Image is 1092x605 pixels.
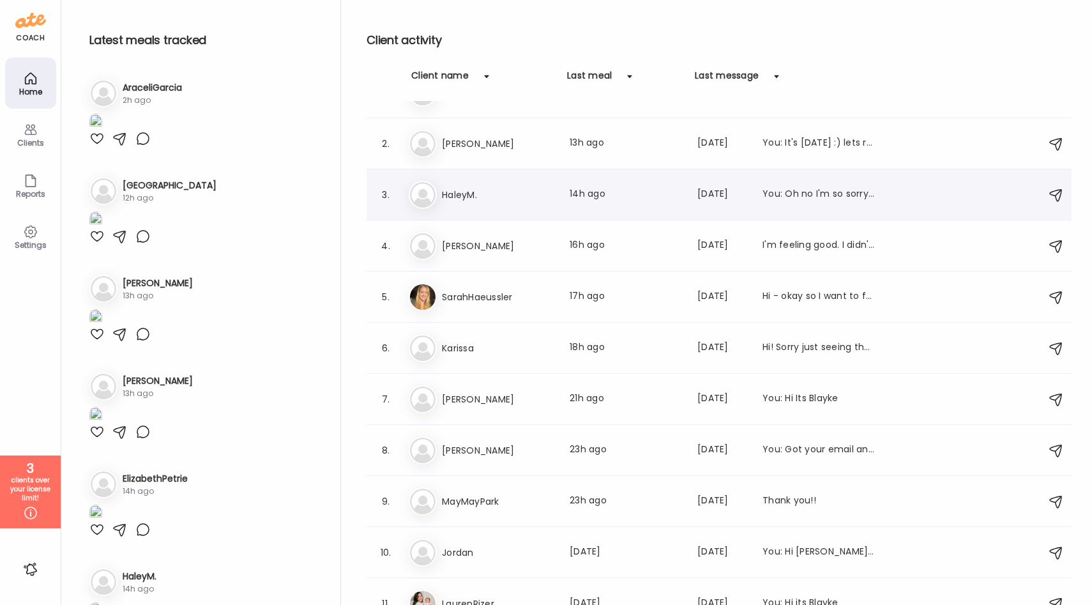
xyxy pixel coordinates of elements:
img: bg-avatar-default.svg [410,387,436,412]
div: Settings [8,241,54,249]
div: 2. [378,136,393,151]
div: 23h ago [570,494,682,509]
div: You: It's [DATE] :) lets reset. [762,136,875,151]
img: bg-avatar-default.svg [91,374,116,399]
h3: HaleyM. [123,570,156,583]
div: [DATE] [697,238,747,254]
img: bg-avatar-default.svg [91,80,116,106]
img: bg-avatar-default.svg [410,438,436,463]
img: images%2Fz17eglOKHsRvr9y7Uz8EgGtDCwB3%2FVPo0OddHX99yKRaAAnTY%2FJWiNyaFkfNZEmtoL0ygs_1080 [89,407,102,424]
div: Last meal [567,69,612,89]
div: [DATE] [697,545,747,560]
div: 14h ago [123,486,188,497]
div: [DATE] [697,341,747,356]
div: 8. [378,443,393,458]
h3: HaleyM. [442,187,554,203]
img: bg-avatar-default.svg [410,335,436,361]
div: You: Oh no I'm so sorry to hear about your stomach issues!! I am glad you are feeling better [762,187,875,203]
div: 2h ago [123,95,182,106]
div: [DATE] [697,136,747,151]
div: 16h ago [570,238,682,254]
h2: Client activity [367,31,1072,50]
div: 6. [378,341,393,356]
img: bg-avatar-default.svg [410,131,436,157]
div: 18h ago [570,341,682,356]
h3: ElizabethPetrie [123,472,188,486]
div: coach [16,33,45,43]
div: Thank you!! [762,494,875,509]
div: [DATE] [697,494,747,509]
img: bg-avatar-default.svg [410,233,436,259]
div: 13h ago [570,136,682,151]
div: I'm feeling good. I didn't log anything [DATE] but I was doing so much that it was just mainly sn... [762,238,875,254]
div: 14h ago [570,187,682,203]
img: bg-avatar-default.svg [410,182,436,208]
img: ate [15,10,46,31]
div: 13h ago [123,290,193,302]
div: 23h ago [570,443,682,458]
div: Last message [695,69,759,89]
img: images%2FyTknXZGv9KTAx1NC0SnWujXAvWt1%2FDyxYhRKhPRCzpIdYaALV%2FBV4koEXAzcCSfrYhFKv9_1080 [89,309,102,326]
div: 4. [378,238,393,254]
div: Home [8,88,54,96]
img: bg-avatar-default.svg [91,276,116,302]
img: bg-avatar-default.svg [410,489,436,514]
h3: [PERSON_NAME] [442,392,554,407]
div: 13h ago [123,388,193,399]
div: You: Hi [PERSON_NAME]! Happy LDW! Dont forget to log your food :) [762,545,875,560]
div: clients over your license limit! [4,476,56,503]
h3: [PERSON_NAME] [123,277,193,290]
img: bg-avatar-default.svg [91,569,116,595]
img: bg-avatar-default.svg [410,540,436,565]
div: [DATE] [697,443,747,458]
h3: [PERSON_NAME] [442,238,554,254]
div: You: Hi Its Blayke [762,392,875,407]
h3: SarahHaeussler [442,289,554,305]
div: Reports [8,190,54,198]
div: Clients [8,139,54,147]
img: images%2FI992yAkt0JaMCj4l9DDqiKaQVSu2%2F1mqIem5hZXo15VooPxLE%2FQeZ8lJBBwla9sa6egarx_1080 [89,114,102,131]
h2: Latest meals tracked [89,31,320,50]
h3: MayMayPark [442,494,554,509]
img: bg-avatar-default.svg [91,178,116,204]
div: [DATE] [697,392,747,407]
div: 21h ago [570,392,682,407]
div: [DATE] [570,545,682,560]
div: [DATE] [697,187,747,203]
h3: [PERSON_NAME] [442,136,554,151]
div: 12h ago [123,192,216,204]
img: bg-avatar-default.svg [91,471,116,497]
div: 3 [4,461,56,476]
h3: [PERSON_NAME] [442,443,554,458]
img: images%2FuoYiWjixOgQ8TTFdzvnghxuIVJQ2%2FbvvHp0Vy8DUZf43ImtxK%2F3Y6Xb3JqlXGFqWAdUAAm_1080 [89,505,102,522]
div: 5. [378,289,393,305]
div: Client name [411,69,469,89]
div: 9. [378,494,393,509]
h3: AraceliGarcia [123,81,182,95]
div: 17h ago [570,289,682,305]
h3: [PERSON_NAME] [123,374,193,388]
img: images%2FejAg9vQKmVcM4KsorQEpoKZ7CVx1%2FzyZ6Hoet1uhmEWtchgJG%2FhVOQdxxi8ZgbDM3KAHMb_1080 [89,211,102,229]
h3: Jordan [442,545,554,560]
div: Hi! Sorry just seeing these! I did, shut off alarms, cleared schedule, took a walk grabbed some c... [762,341,875,356]
div: 10. [378,545,393,560]
h3: Karissa [442,341,554,356]
img: avatars%2FeuW4ehXdTjTQwoR7NFNaLRurhjQ2 [410,284,436,310]
div: Hi - okay so I want to focus a little bit more on a weight goal for our next meeting if that’s ok... [762,289,875,305]
div: 3. [378,187,393,203]
div: [DATE] [697,289,747,305]
div: 7. [378,392,393,407]
div: 14h ago [123,583,156,595]
h3: [GEOGRAPHIC_DATA] [123,179,216,192]
div: You: Got your email and I am happy to hear that it is going so well. Let's keep up the good work ... [762,443,875,458]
